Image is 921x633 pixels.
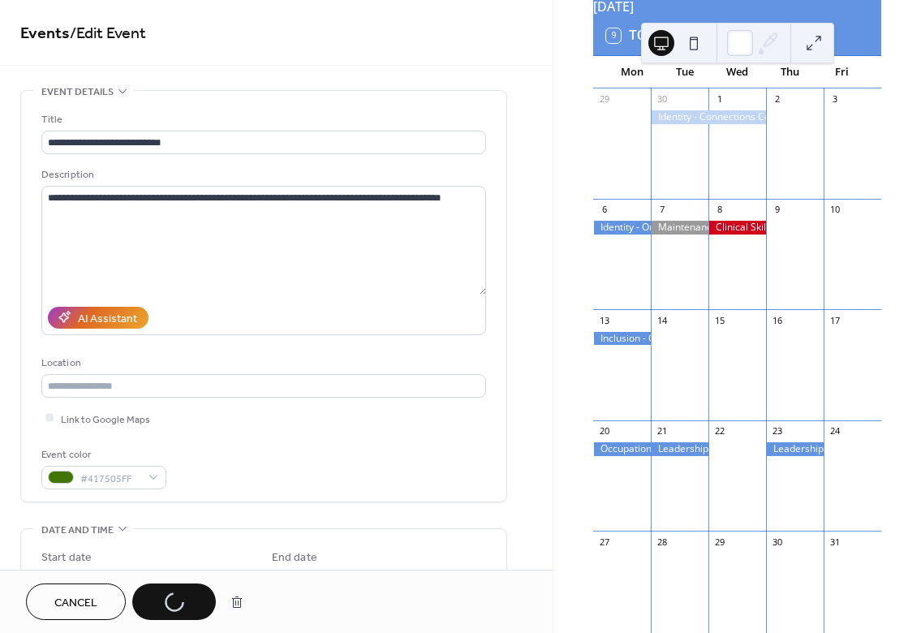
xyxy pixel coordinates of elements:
span: / Edit Event [70,18,146,50]
div: AI Assistant [78,310,137,327]
span: Date and time [41,522,114,539]
div: 29 [598,93,610,105]
button: 9Today [600,24,676,47]
div: Leadership Training - Online [766,442,824,456]
div: Thu [764,56,816,88]
div: Inclusion - Online [593,332,651,346]
div: Leadership Training - Online [651,442,708,456]
div: 2 [771,93,783,105]
div: Title [41,111,483,128]
div: 22 [713,425,725,437]
div: Occupation - Online [593,442,651,456]
div: Tue [659,56,712,88]
button: AI Assistant [48,307,148,329]
div: Fri [816,56,868,88]
div: Identity - Connections Count [651,110,766,124]
div: 10 [828,204,841,216]
div: 9 [771,204,783,216]
div: Description [41,166,483,183]
div: 29 [713,536,725,548]
div: 24 [828,425,841,437]
div: 8 [713,204,725,216]
div: 7 [656,204,668,216]
div: 31 [828,536,841,548]
div: Maintenance Training Day [651,221,708,235]
div: Mon [606,56,659,88]
div: 16 [771,314,783,326]
div: Location [41,355,483,372]
div: 1 [713,93,725,105]
span: Link to Google Maps [61,411,150,428]
div: 15 [713,314,725,326]
div: 17 [828,314,841,326]
div: Wed [711,56,764,88]
div: 21 [656,425,668,437]
span: Cancel [54,595,97,612]
div: 28 [656,536,668,548]
div: Event color [41,446,163,463]
div: 30 [771,536,783,548]
div: 13 [598,314,610,326]
div: End date [272,549,317,566]
div: 14 [656,314,668,326]
div: Clinical Skill Training [708,221,766,235]
div: 30 [656,93,668,105]
span: Event details [41,84,114,101]
div: 3 [828,93,841,105]
div: 20 [598,425,610,437]
div: Identity - Online [593,221,651,235]
a: Events [20,18,70,50]
div: 27 [598,536,610,548]
button: Cancel [26,583,126,620]
div: Start date [41,549,92,566]
div: 23 [771,425,783,437]
div: 6 [598,204,610,216]
span: #417505FF [80,470,140,487]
